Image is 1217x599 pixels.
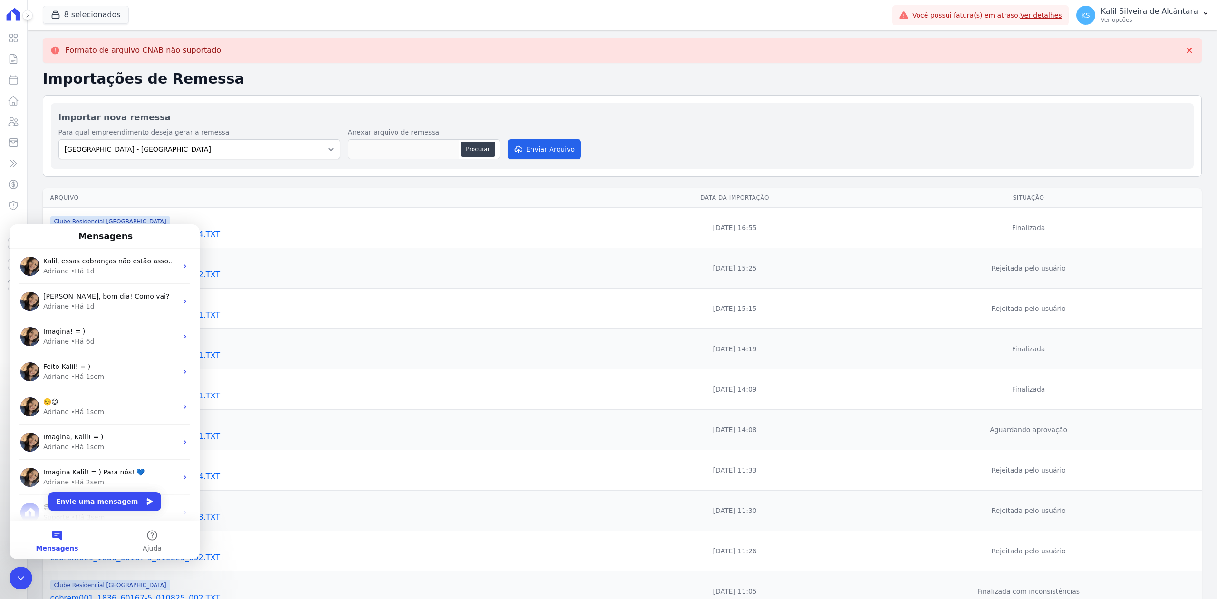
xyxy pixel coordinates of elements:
[34,42,59,52] div: Adriane
[10,567,32,589] iframe: Intercom live chat
[11,68,30,87] img: Profile image for Adriane
[614,369,855,410] td: [DATE] 14:09
[348,127,500,137] label: Anexar arquivo de remessa
[34,279,41,287] span: 😊
[133,320,152,327] span: Ajuda
[61,147,95,157] div: • Há 1sem
[95,297,190,335] button: Ajuda
[34,138,81,146] span: Feito Kalil! = )
[50,229,611,240] a: cobrem001_1836_60167-5_130825_004.TXT
[34,147,59,157] div: Adriane
[27,320,69,327] span: Mensagens
[50,431,611,442] a: cobrem001_1836_60167-5_060825_001.TXT
[34,68,160,76] span: [PERSON_NAME], bom dia! Como vai?
[34,218,59,228] div: Adriane
[614,188,855,208] th: Data da Importação
[614,531,855,571] td: [DATE] 11:26
[43,70,1202,87] h2: Importações de Remessa
[34,77,59,87] div: Adriane
[34,244,135,251] span: Imagina Kalil! = ) Para nós! 💙
[50,350,611,361] a: cobrem001_1836_60167-5_060825_001.TXT
[58,127,340,137] label: Para qual empreendimento deseja gerar a remessa
[34,183,59,193] div: Adriane
[11,103,30,122] img: Profile image for Adriane
[50,552,611,563] a: cobrem001_1836_60167-5_010825_002.TXT
[50,309,611,321] a: cobrem001_1836_60167-5_130825_001.TXT
[855,289,1202,329] td: Rejeitada pelo usuário
[508,139,581,159] button: Enviar Arquivo
[61,253,95,263] div: • Há 2sem
[11,173,30,192] img: Profile image for Adriane
[11,279,30,298] img: Profile image for Suporte
[58,111,1186,124] h2: Importar nova remessa
[1020,11,1062,19] a: Ver detalhes
[43,188,615,208] th: Arquivo
[50,390,611,402] a: cobrem001_1836_60167-5_060825_001.TXT
[614,450,855,491] td: [DATE] 11:33
[855,329,1202,369] td: Finalizada
[34,209,94,216] span: Imagina, Kalil! = )
[855,208,1202,248] td: Finalizada
[461,142,495,157] button: Procurar
[855,410,1202,450] td: Aguardando aprovação
[11,138,30,157] img: Profile image for Adriane
[34,33,394,40] span: Kalil, essas cobranças não estão associadas a nenhuma regra de cobrança. Há somente essas cadastr...
[912,10,1062,20] span: Você possui fatura(s) em atraso.
[855,531,1202,571] td: Rejeitada pelo usuário
[614,410,855,450] td: [DATE] 14:08
[11,243,30,262] img: Profile image for Adriane
[1069,2,1217,29] button: KS Kalil Silveira de Alcântara Ver opções
[43,6,129,24] button: 8 selecionados
[855,450,1202,491] td: Rejeitada pelo usuário
[50,216,170,227] span: Clube Residencial [GEOGRAPHIC_DATA]
[34,253,59,263] div: Adriane
[11,208,30,227] img: Profile image for Adriane
[34,174,49,181] span: ☺️😉
[61,183,95,193] div: • Há 1sem
[614,289,855,329] td: [DATE] 15:15
[855,188,1202,208] th: Situação
[34,112,59,122] div: Adriane
[50,269,611,280] a: cobrem001_1836_60167-5_130825_002.TXT
[614,491,855,531] td: [DATE] 11:30
[34,288,60,298] div: Suporte
[39,268,152,287] button: Envie uma mensagem
[614,329,855,369] td: [DATE] 14:19
[34,103,76,111] span: Imagina! = )
[1082,12,1090,19] span: KS
[61,42,85,52] div: • Há 1d
[614,208,855,248] td: [DATE] 16:55
[855,248,1202,289] td: Rejeitada pelo usuário
[855,491,1202,531] td: Rejeitada pelo usuário
[855,369,1202,410] td: Finalizada
[614,248,855,289] td: [DATE] 15:25
[50,471,611,483] a: cobrem001_1836_60167-5_010825_004.TXT
[50,512,611,523] a: cobrem001_1836_60167-5_010825_003.TXT
[61,218,95,228] div: • Há 1sem
[1101,16,1198,24] p: Ver opções
[61,77,85,87] div: • Há 1d
[66,46,222,55] p: Formato de arquivo CNAB não suportado
[1101,7,1198,16] p: Kalil Silveira de Alcântara
[10,224,200,559] iframe: Intercom live chat
[50,580,170,590] span: Clube Residencial [GEOGRAPHIC_DATA]
[61,112,85,122] div: • Há 6d
[62,288,95,298] div: • Há 3sem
